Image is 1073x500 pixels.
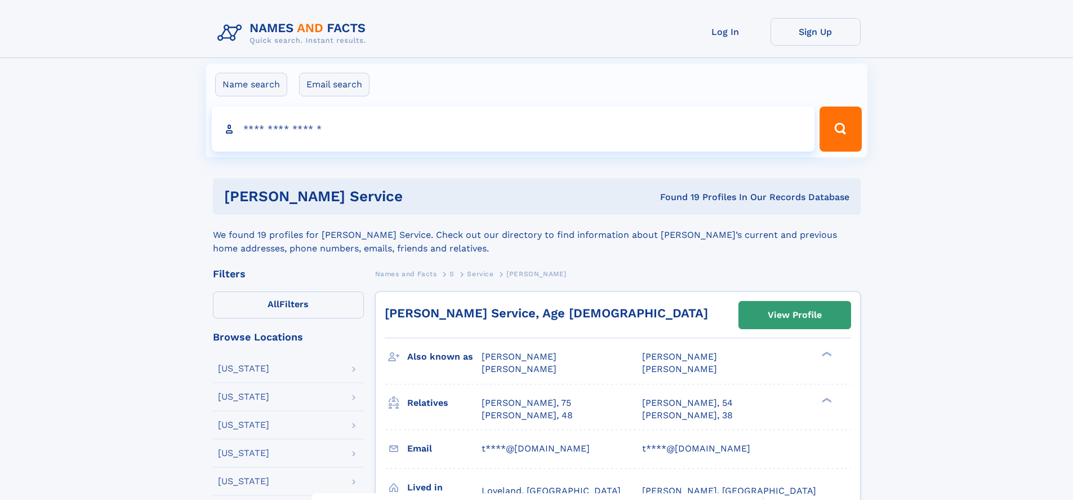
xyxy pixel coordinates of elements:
div: Filters [213,269,364,279]
a: [PERSON_NAME], 54 [642,397,733,409]
h3: Also known as [407,347,482,366]
span: Loveland, [GEOGRAPHIC_DATA] [482,485,621,496]
span: [PERSON_NAME] [642,351,717,362]
span: [PERSON_NAME] [642,364,717,374]
button: Search Button [820,107,861,152]
div: View Profile [768,302,822,328]
div: [US_STATE] [218,421,269,430]
span: S [449,270,455,278]
a: [PERSON_NAME], 75 [482,397,571,409]
a: [PERSON_NAME], 48 [482,409,573,422]
span: [PERSON_NAME] [506,270,567,278]
span: [PERSON_NAME] [482,351,556,362]
div: We found 19 profiles for [PERSON_NAME] Service. Check out our directory to find information about... [213,215,861,255]
a: S [449,267,455,281]
a: Sign Up [771,18,861,46]
div: Browse Locations [213,332,364,342]
label: Email search [299,73,369,96]
a: Names and Facts [375,267,437,281]
div: [US_STATE] [218,392,269,401]
a: View Profile [739,302,851,329]
a: [PERSON_NAME] Service, Age [DEMOGRAPHIC_DATA] [385,306,708,320]
div: [US_STATE] [218,477,269,486]
h3: Lived in [407,478,482,497]
div: [US_STATE] [218,364,269,373]
div: [US_STATE] [218,449,269,458]
input: search input [212,107,815,152]
label: Filters [213,291,364,318]
a: Service [467,267,493,281]
span: [PERSON_NAME], [GEOGRAPHIC_DATA] [642,485,816,496]
div: Found 19 Profiles In Our Records Database [531,191,849,203]
h3: Relatives [407,393,482,413]
span: All [268,299,279,309]
div: ❯ [819,351,832,358]
div: ❯ [819,396,832,404]
img: Logo Names and Facts [213,18,375,48]
a: [PERSON_NAME], 38 [642,409,733,422]
span: Service [467,270,493,278]
h3: Email [407,439,482,458]
label: Name search [215,73,287,96]
span: [PERSON_NAME] [482,364,556,374]
h1: [PERSON_NAME] Service [224,189,532,203]
a: Log In [680,18,771,46]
